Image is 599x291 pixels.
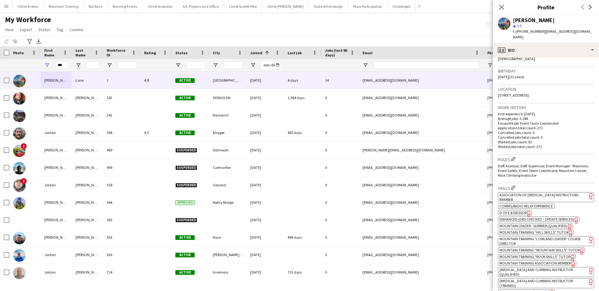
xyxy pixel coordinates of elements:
span: Active [175,270,195,275]
img: Daniel Robson [13,145,26,157]
span: Mountain Training Association member [499,261,571,265]
div: Caernarfon [209,159,246,176]
div: [EMAIL_ADDRESS][DOMAIN_NAME] [359,194,484,211]
div: 0 [321,194,359,211]
div: 518 [103,176,140,193]
app-action-btn: Export XLSX [35,38,42,45]
span: Suspended [175,148,197,153]
button: Climb [PERSON_NAME] [262,0,309,12]
div: 553 [103,229,140,246]
p: Average jobs: 3.188 [498,116,594,121]
img: Jordan Frier [13,249,26,262]
span: Phone [487,50,498,55]
img: Daniel Hale [13,92,26,105]
img: Aidan Moreno [13,197,26,209]
div: [PERSON_NAME][EMAIL_ADDRESS][DOMAIN_NAME] [359,141,484,159]
div: [GEOGRAPHIC_DATA] [209,72,246,89]
div: [PHONE_NUMBER] [484,264,563,281]
h3: Birthday [498,68,594,74]
div: [PERSON_NAME] [72,194,103,211]
input: Status Filter Input [187,61,205,69]
div: [DATE] [246,211,284,228]
span: Email [363,50,373,55]
div: [DATE] [246,176,284,193]
div: [PHONE_NUMBER] [484,176,563,193]
div: [PERSON_NAME] [41,229,72,246]
div: [PHONE_NUMBER] [484,141,563,159]
div: 0 [321,211,359,228]
span: Suspended [175,218,197,222]
div: Hove [209,229,246,246]
span: [MEDICAL_DATA] and Climbing Instructor (Qualified) [499,267,573,277]
div: [DATE] [246,264,284,281]
div: [PHONE_NUMBER] [484,159,563,176]
div: [PERSON_NAME] [41,141,72,159]
div: 1,964 days [284,89,321,106]
button: Open Filter Menu [44,62,50,68]
div: 0 [321,264,359,281]
div: DEINIOLEN [209,89,246,106]
span: Active [175,113,195,118]
div: [EMAIL_ADDRESS][DOMAIN_NAME] [359,176,484,193]
div: 0 [321,229,359,246]
div: [EMAIL_ADDRESS][DOMAIN_NAME] [359,124,484,141]
div: Jordan [41,176,72,193]
button: Climb Snowdon [143,0,178,12]
div: [PERSON_NAME] [72,89,103,106]
div: 499 [103,159,140,176]
input: Joined Filter Input [261,61,280,69]
div: [PERSON_NAME] [41,107,72,124]
div: [DATE] [246,107,284,124]
div: [DATE] [246,89,284,106]
span: Mountain Training "Hill Skills" tutor [499,230,568,235]
div: [PERSON_NAME] [41,159,72,176]
div: [PERSON_NAME] [41,72,72,89]
a: Comms [67,26,86,34]
div: [PHONE_NUMBER] [484,89,563,106]
div: [PERSON_NAME] [72,141,103,159]
h3: Roles [498,156,594,162]
div: 14 [321,72,359,89]
span: Photo [13,50,24,55]
input: City Filter Input [224,61,243,69]
span: Association of [MEDICAL_DATA] Instructors member [499,193,578,202]
div: [PERSON_NAME] [72,229,103,246]
button: Duke of Edinburgh [309,0,348,12]
button: Kit, Projects and Office [178,0,224,12]
button: Challenges [387,0,416,12]
div: [PHONE_NUMBER] [484,124,563,141]
img: Dan Lane [13,75,26,87]
div: [EMAIL_ADDRESS][DOMAIN_NAME] [359,107,484,124]
button: Open Filter Menu [250,62,256,68]
p: First experience: [DATE] [498,112,594,116]
div: 384 [103,124,140,141]
span: Active [175,253,195,257]
div: [DATE] [246,159,284,176]
span: Tag [57,27,63,32]
span: Mountain Training "Lowland Leader" Course Director [499,236,581,246]
div: [DATE] [246,229,284,246]
div: 0 [321,159,359,176]
button: Other Events [13,0,44,12]
div: [PERSON_NAME] [72,211,103,228]
input: Workforce ID Filter Input [118,61,137,69]
span: [DATE] (31 years) [498,74,524,79]
h3: Work history [498,105,594,110]
span: Joined [250,50,262,55]
p: Cancelled jobs total count: 0 [498,135,594,140]
div: 724 [103,264,140,281]
div: 0 [321,246,359,263]
a: View [2,26,16,34]
div: [PERSON_NAME] [41,194,72,211]
span: First Name [44,48,61,57]
div: Jordan [41,124,72,141]
span: | [EMAIL_ADDRESS][DOMAIN_NAME] [513,29,592,39]
div: 865 days [284,124,321,141]
span: Rating [144,50,156,55]
div: 0 [321,89,359,106]
span: Export [20,27,32,32]
span: Active [175,235,195,240]
span: Active [175,78,195,83]
span: Status [38,27,51,32]
div: 142 [103,89,140,106]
